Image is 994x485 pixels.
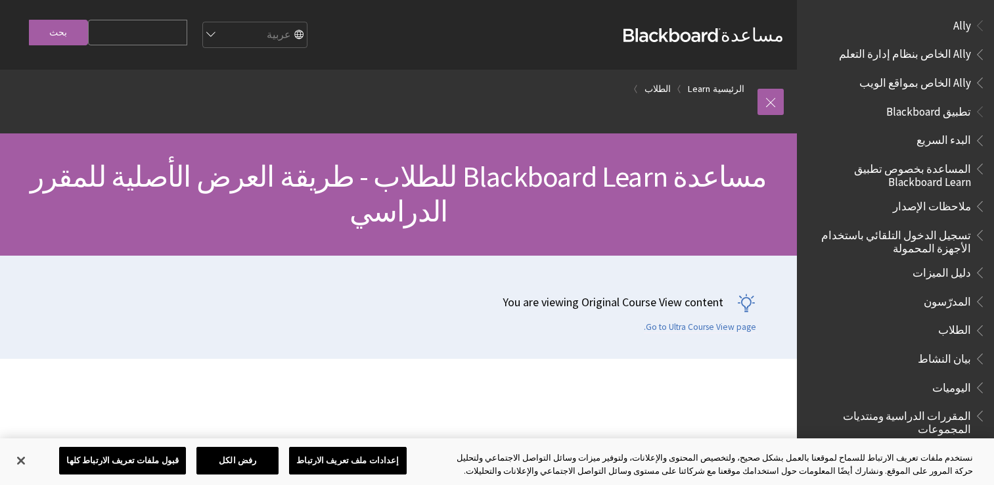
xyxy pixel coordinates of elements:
span: المساعدة بخصوص تطبيق Blackboard Learn [813,158,971,189]
span: Ally [953,14,971,32]
p: You are viewing Original Course View content [13,294,756,310]
a: مساعدةBlackboard [623,23,784,47]
nav: Book outline for Anthology Ally Help [805,14,986,94]
a: Go to Ultra Course View page. [644,321,756,333]
div: نستخدم ملفات تعريف الارتباط للسماح لموقعنا بالعمل بشكل صحيح، ولتخصيص المحتوى والإعلانات، ولتوفير ... [447,451,973,477]
span: ملاحظات الإصدار [893,195,971,213]
span: المقررات الدراسية ومنتديات المجموعات [813,405,971,436]
strong: Blackboard [623,28,721,42]
span: دليل الميزات [913,262,971,279]
a: Learn [688,81,710,97]
span: المدرّسون [924,290,971,308]
span: Ally الخاص بمواقع الويب [859,72,971,89]
a: الطلاب [644,81,671,97]
span: الطلاب [938,319,971,337]
button: إغلاق [7,446,35,475]
span: Ally الخاص بنظام إدارة التعلم [839,43,971,61]
span: تسجيل الدخول التلقائي باستخدام الأجهزة المحمولة [813,224,971,255]
span: بيان النشاط [918,348,971,365]
span: البدء السريع [916,129,971,147]
select: Site Language Selector [202,22,307,49]
a: الرئيسية [713,81,744,97]
input: بحث [29,20,88,45]
button: إعدادات ملف تعريف الارتباط [289,447,406,474]
button: رفض الكل [196,447,279,474]
span: مساعدة Blackboard Learn للطلاب - طريقة العرض الأصلية للمقرر الدراسي [30,158,767,229]
button: قبول ملفات تعريف الارتباط كلها [59,447,186,474]
span: تطبيق Blackboard [886,101,971,118]
span: اليوميات [932,377,971,394]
